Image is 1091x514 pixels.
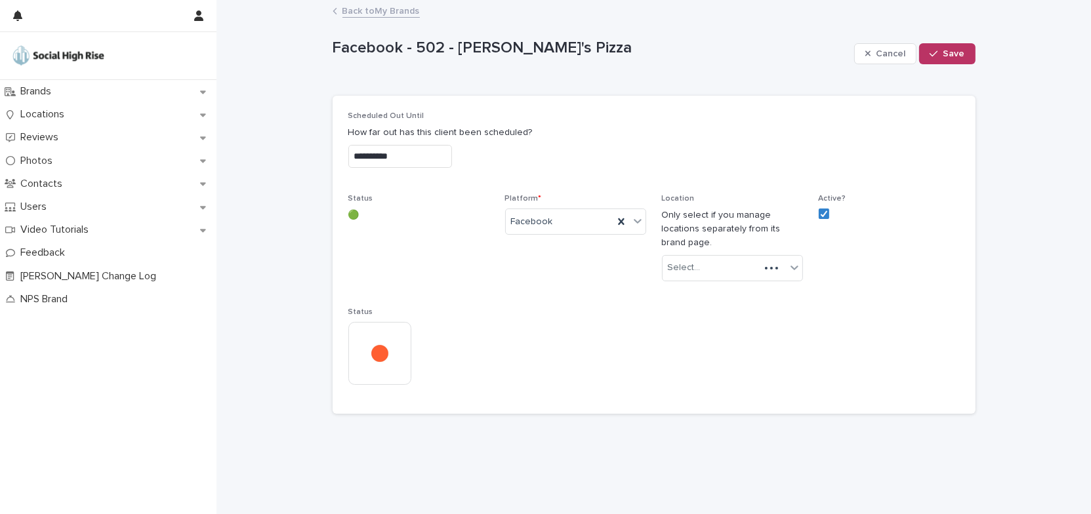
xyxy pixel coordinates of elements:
span: Cancel [876,49,905,58]
span: Facebook [511,215,553,229]
button: Cancel [854,43,917,64]
p: Photos [15,155,63,167]
p: Locations [15,108,75,121]
p: Facebook - 502 - [PERSON_NAME]'s Pizza [333,39,849,58]
p: Contacts [15,178,73,190]
p: Users [15,201,57,213]
span: Active? [819,195,846,203]
button: Save [919,43,975,64]
p: Brands [15,85,62,98]
div: Select... [668,261,701,275]
p: NPS Brand [15,293,78,306]
span: Status [348,308,373,316]
a: Back toMy Brands [342,3,420,18]
span: Status [348,195,373,203]
p: [PERSON_NAME] Change Log [15,270,167,283]
span: Scheduled Out Until [348,112,424,120]
p: 🟢 [348,208,489,222]
p: How far out has this client been scheduled? [348,126,960,140]
span: Save [943,49,965,58]
p: Feedback [15,247,75,259]
img: o5DnuTxEQV6sW9jFYBBf [10,43,106,69]
p: Video Tutorials [15,224,99,236]
span: Location [662,195,695,203]
p: Only select if you manage locations separately from its brand page. [662,208,803,249]
span: Platform [505,195,542,203]
p: Reviews [15,131,69,144]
